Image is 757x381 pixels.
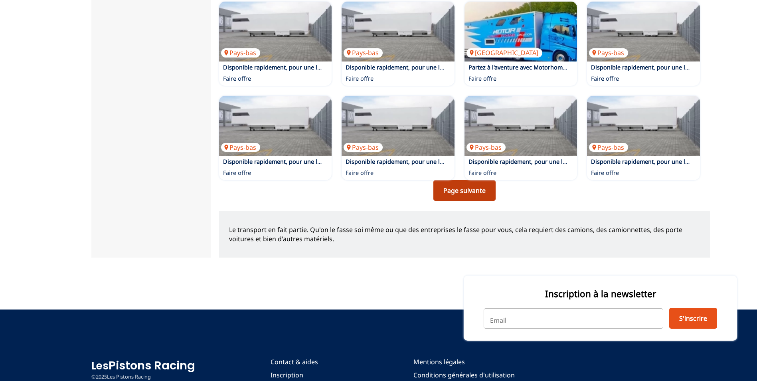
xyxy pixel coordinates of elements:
p: Pays-bas [466,143,506,152]
a: Disponible rapidement, pour une livraison rapide, une remorque de course à deux étages comprenant... [223,158,706,165]
img: Disponible rapidement, pour une livraison rapide, une remorque de course à deux étages comprenant... [587,96,700,156]
p: © 2025 Les Pistons Racing [91,373,195,381]
img: Disponible rapidement, pour une livraison rapide, une remorque de course à deux étages comprenant... [587,2,700,62]
input: Email [484,308,663,328]
a: Conditions générales d'utilisation [413,371,515,379]
img: Disponible rapidement, pour une livraison rapide, une remorque de course à deux étages comprenant... [219,2,332,62]
a: Disponible rapidement, pour une livraison rapide, une remorque de course à deux étages comprenant... [223,63,706,71]
img: Partez à l'aventure avec Motorhome-location [464,2,577,62]
p: Pays-bas [221,143,260,152]
img: Disponible rapidement, pour une livraison rapide, une remorque de course à deux étages comprenant... [219,96,332,156]
a: Partez à l'aventure avec Motorhome-location[GEOGRAPHIC_DATA] [464,2,577,62]
img: Disponible rapidement, pour une livraison rapide, une remorque de course à deux étages comprenant... [342,2,455,62]
a: Partez à l'aventure avec Motorhome-location [468,63,590,71]
p: Faire offre [468,75,496,83]
p: Pays-bas [221,48,260,57]
p: Faire offre [223,169,251,177]
p: Faire offre [223,75,251,83]
p: Faire offre [591,75,619,83]
p: [GEOGRAPHIC_DATA] [466,48,542,57]
p: Pays-bas [344,143,383,152]
p: Faire offre [591,169,619,177]
img: Disponible rapidement, pour une livraison rapide, une remorque de course à deux étages comprenant... [342,96,455,156]
p: Faire offre [346,75,374,83]
a: Page suivante [433,180,496,201]
p: Inscription à la newsletter [484,288,717,300]
a: Mentions légales [413,357,515,366]
p: Le transport en fait partie. Qu'on le fasse soi même ou que des entreprises le fasse pour vous, c... [229,225,700,243]
button: S'inscrire [669,308,717,329]
img: Disponible rapidement, pour une livraison rapide, une remorque de course à deux étages comprenant... [464,96,577,156]
p: Faire offre [468,169,496,177]
p: Pays-bas [589,143,628,152]
p: Faire offre [346,169,374,177]
p: Pays-bas [344,48,383,57]
a: LesPistons Racing [91,357,195,373]
p: Pays-bas [589,48,628,57]
a: Inscription [271,371,338,379]
span: Les [91,359,109,373]
a: Contact & aides [271,357,338,366]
